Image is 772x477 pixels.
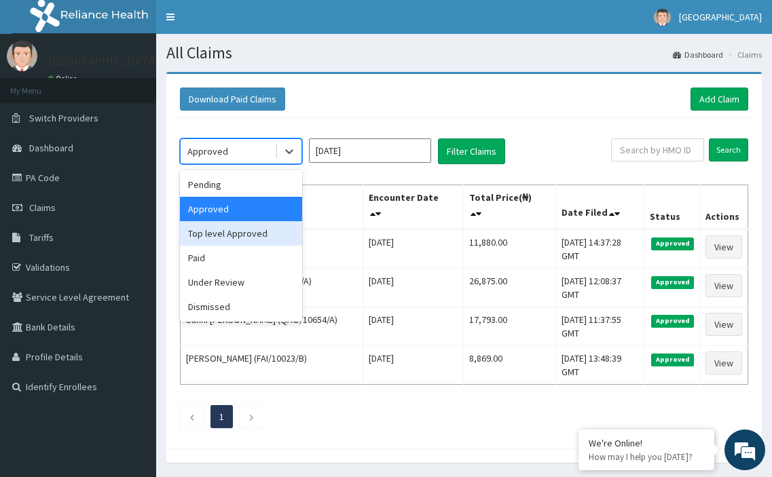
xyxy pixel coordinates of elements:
[611,138,704,161] input: Search by HMO ID
[25,68,55,102] img: d_794563401_company_1708531726252_794563401
[7,41,37,71] img: User Image
[187,145,228,158] div: Approved
[180,246,302,270] div: Paid
[7,326,259,374] textarea: Type your message and hit 'Enter'
[180,197,302,221] div: Approved
[180,294,302,319] div: Dismissed
[673,49,723,60] a: Dashboard
[705,274,742,297] a: View
[189,411,195,423] a: Previous page
[705,313,742,336] a: View
[180,221,302,246] div: Top level Approved
[29,142,73,154] span: Dashboard
[29,112,98,124] span: Switch Providers
[555,229,644,269] td: [DATE] 14:37:28 GMT
[71,76,228,94] div: Chat with us now
[651,276,694,288] span: Approved
[651,354,694,366] span: Approved
[463,346,555,385] td: 8,869.00
[249,411,255,423] a: Next page
[705,351,742,375] a: View
[48,74,80,83] a: Online
[463,269,555,307] td: 26,875.00
[363,229,463,269] td: [DATE]
[438,138,505,164] button: Filter Claims
[463,185,555,230] th: Total Price(₦)
[309,138,431,163] input: Select Month and Year
[219,411,224,423] a: Page 1 is your current page
[180,88,285,111] button: Download Paid Claims
[589,451,704,463] p: How may I help you today?
[223,7,255,39] div: Minimize live chat window
[709,138,748,161] input: Search
[555,185,644,230] th: Date Filed
[48,55,160,67] p: [GEOGRAPHIC_DATA]
[79,149,187,286] span: We're online!
[363,185,463,230] th: Encounter Date
[463,307,555,346] td: 17,793.00
[555,307,644,346] td: [DATE] 11:37:55 GMT
[651,237,694,250] span: Approved
[166,44,762,62] h1: All Claims
[691,88,748,111] a: Add Claim
[29,202,56,214] span: Claims
[654,9,671,26] img: User Image
[363,269,463,307] td: [DATE]
[651,315,694,327] span: Approved
[724,49,762,60] li: Claims
[363,346,463,385] td: [DATE]
[29,231,54,244] span: Tariffs
[463,229,555,269] td: 11,880.00
[679,11,762,23] span: [GEOGRAPHIC_DATA]
[180,172,302,197] div: Pending
[181,346,363,385] td: [PERSON_NAME] (FAI/10023/B)
[555,269,644,307] td: [DATE] 12:08:37 GMT
[644,185,700,230] th: Status
[699,185,748,230] th: Actions
[180,270,302,294] div: Under Review
[181,307,363,346] td: Sanni [PERSON_NAME] (QAO/10654/A)
[589,437,704,449] div: We're Online!
[363,307,463,346] td: [DATE]
[705,235,742,259] a: View
[555,346,644,385] td: [DATE] 13:48:39 GMT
